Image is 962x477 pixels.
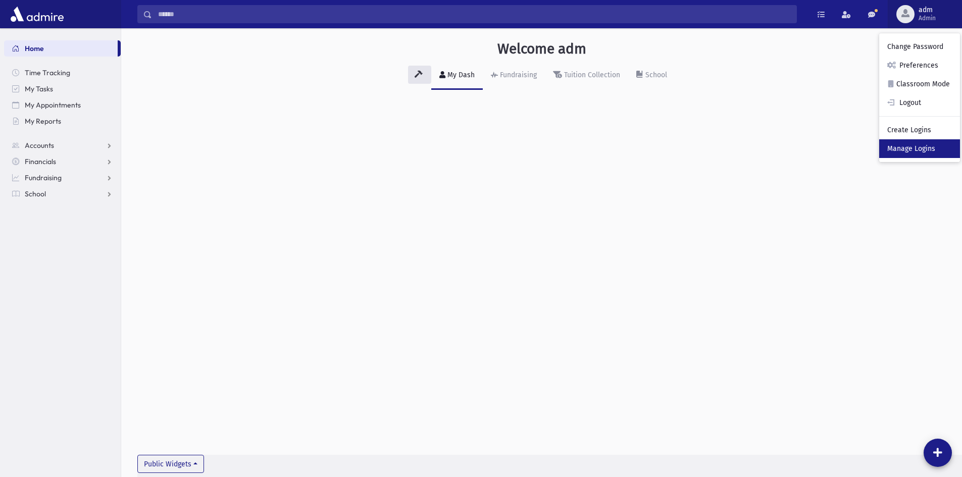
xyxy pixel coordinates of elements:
[431,62,483,90] a: My Dash
[8,4,66,24] img: AdmirePro
[628,62,675,90] a: School
[4,97,121,113] a: My Appointments
[25,68,70,77] span: Time Tracking
[4,170,121,186] a: Fundraising
[4,186,121,202] a: School
[879,75,960,93] a: Classroom Mode
[879,139,960,158] a: Manage Logins
[4,137,121,153] a: Accounts
[919,6,936,14] span: adm
[25,44,44,53] span: Home
[4,153,121,170] a: Financials
[879,93,960,112] a: Logout
[25,157,56,166] span: Financials
[483,62,545,90] a: Fundraising
[562,71,620,79] div: Tuition Collection
[545,62,628,90] a: Tuition Collection
[498,71,537,79] div: Fundraising
[879,56,960,75] a: Preferences
[4,40,118,57] a: Home
[25,173,62,182] span: Fundraising
[25,189,46,198] span: School
[445,71,475,79] div: My Dash
[137,455,204,473] button: Public Widgets
[25,141,54,150] span: Accounts
[497,40,586,58] h3: Welcome adm
[643,71,667,79] div: School
[152,5,796,23] input: Search
[4,65,121,81] a: Time Tracking
[4,81,121,97] a: My Tasks
[4,113,121,129] a: My Reports
[25,84,53,93] span: My Tasks
[25,100,81,110] span: My Appointments
[879,37,960,56] a: Change Password
[919,14,936,22] span: Admin
[25,117,61,126] span: My Reports
[879,121,960,139] a: Create Logins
